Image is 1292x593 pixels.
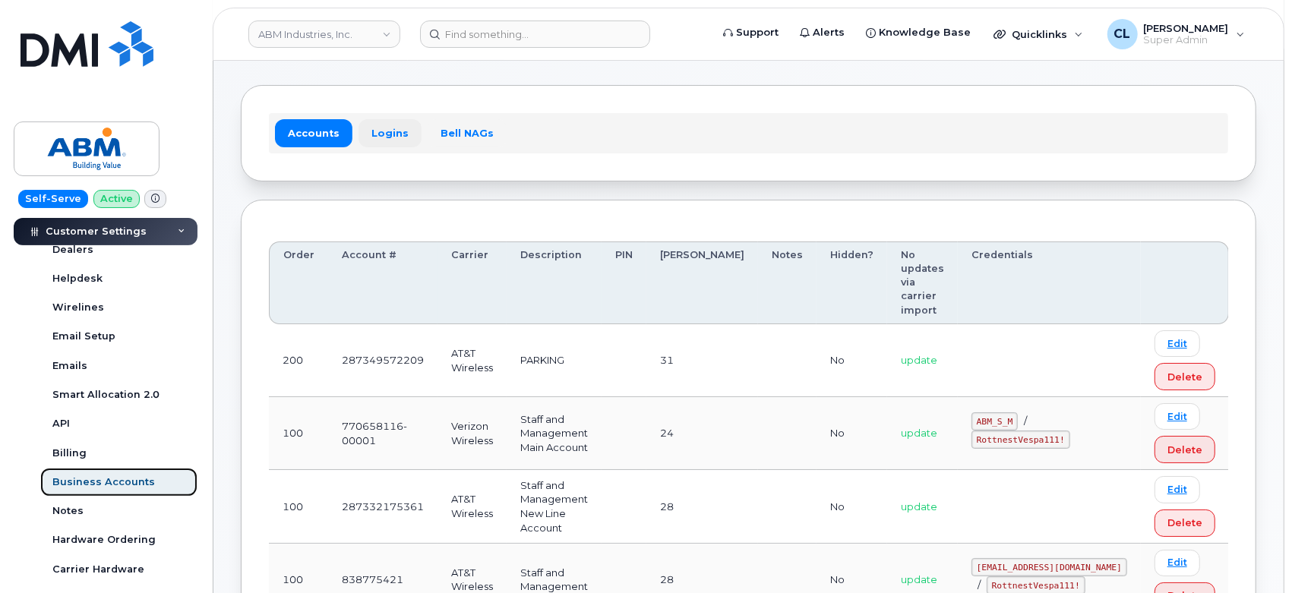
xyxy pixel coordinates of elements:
[817,241,887,324] th: Hidden?
[438,397,507,470] td: Verizon Wireless
[269,241,328,324] th: Order
[1012,28,1067,40] span: Quicklinks
[958,241,1141,324] th: Credentials
[971,431,1070,449] code: RottnestVespa111!
[507,241,602,324] th: Description
[359,119,422,147] a: Logins
[275,119,352,147] a: Accounts
[646,241,758,324] th: [PERSON_NAME]
[438,324,507,397] td: AT&T Wireless
[1155,403,1200,430] a: Edit
[328,470,438,543] td: 287332175361
[1155,363,1215,390] button: Delete
[420,21,650,48] input: Find something...
[269,397,328,470] td: 100
[758,241,817,324] th: Notes
[978,579,981,591] span: /
[789,17,855,48] a: Alerts
[328,241,438,324] th: Account #
[428,119,507,147] a: Bell NAGs
[1024,415,1027,427] span: /
[971,558,1127,576] code: [EMAIL_ADDRESS][DOMAIN_NAME]
[438,241,507,324] th: Carrier
[646,470,758,543] td: 28
[248,21,400,48] a: ABM Industries, Inc.
[269,324,328,397] td: 200
[1167,370,1202,384] span: Delete
[1155,550,1200,576] a: Edit
[1114,25,1131,43] span: CL
[507,470,602,543] td: Staff and Management New Line Account
[1155,436,1215,463] button: Delete
[817,470,887,543] td: No
[1167,443,1202,457] span: Delete
[901,500,937,513] span: update
[328,397,438,470] td: 770658116-00001
[602,241,646,324] th: PIN
[1167,516,1202,530] span: Delete
[646,397,758,470] td: 24
[1155,330,1200,357] a: Edit
[855,17,981,48] a: Knowledge Base
[507,397,602,470] td: Staff and Management Main Account
[1144,22,1229,34] span: [PERSON_NAME]
[712,17,789,48] a: Support
[817,397,887,470] td: No
[646,324,758,397] td: 31
[1144,34,1229,46] span: Super Admin
[887,241,958,324] th: No updates via carrier import
[1155,476,1200,503] a: Edit
[328,324,438,397] td: 287349572209
[813,25,845,40] span: Alerts
[507,324,602,397] td: PARKING
[736,25,779,40] span: Support
[1097,19,1256,49] div: Carl Larrison
[983,19,1094,49] div: Quicklinks
[269,470,328,543] td: 100
[1155,509,1215,537] button: Delete
[971,412,1018,431] code: ABM_S_M
[901,354,937,366] span: update
[901,573,937,585] span: update
[817,324,887,397] td: No
[438,470,507,543] td: AT&T Wireless
[879,25,971,40] span: Knowledge Base
[901,427,937,439] span: update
